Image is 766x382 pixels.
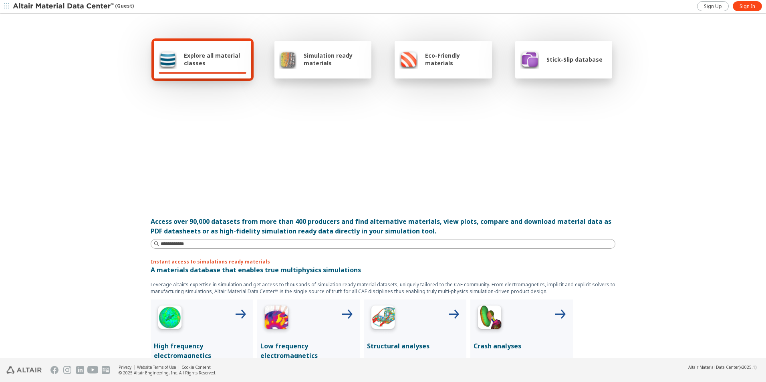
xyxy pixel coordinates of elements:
a: Sign In [733,1,762,11]
img: Low Frequency Icon [260,303,292,335]
img: Stick-Slip database [520,50,539,69]
a: Cookie Consent [181,364,211,370]
span: Simulation ready materials [304,52,367,67]
img: Altair Engineering [6,366,42,374]
p: A materials database that enables true multiphysics simulations [151,265,615,275]
div: Access over 90,000 datasets from more than 400 producers and find alternative materials, view plo... [151,217,615,236]
p: Crash analyses [474,341,570,351]
img: Eco-Friendly materials [399,50,418,69]
span: Stick-Slip database [546,56,603,63]
p: Leverage Altair’s expertise in simulation and get access to thousands of simulation ready materia... [151,281,615,295]
span: Explore all material classes [184,52,246,67]
img: Explore all material classes [159,50,177,69]
img: Structural Analyses Icon [367,303,399,335]
span: Altair Material Data Center [688,364,739,370]
div: © 2025 Altair Engineering, Inc. All Rights Reserved. [119,370,216,376]
span: Sign In [740,3,755,10]
span: Sign Up [704,3,722,10]
img: High Frequency Icon [154,303,186,335]
p: Low frequency electromagnetics [260,341,357,360]
a: Sign Up [697,1,729,11]
div: (v2025.1) [688,364,756,370]
span: Eco-Friendly materials [425,52,487,67]
a: Website Terms of Use [137,364,176,370]
img: Altair Material Data Center [13,2,115,10]
img: Simulation ready materials [279,50,296,69]
img: Crash Analyses Icon [474,303,506,335]
a: Privacy [119,364,131,370]
div: (Guest) [13,2,134,10]
p: Structural analyses [367,341,463,351]
p: Instant access to simulations ready materials [151,258,615,265]
p: High frequency electromagnetics [154,341,250,360]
